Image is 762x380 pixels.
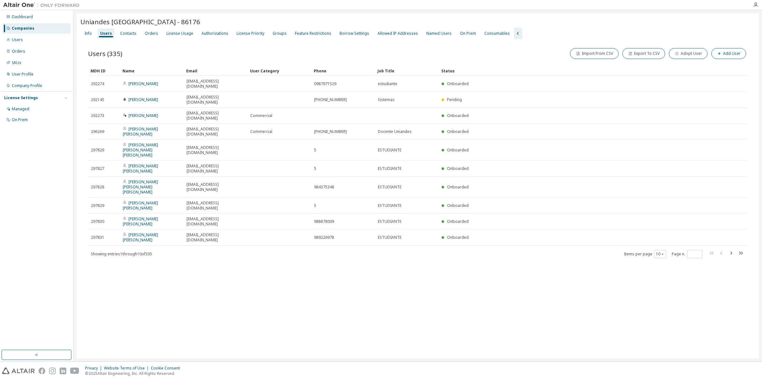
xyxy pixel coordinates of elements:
span: 0987971529 [314,81,336,86]
span: Pending [447,97,462,102]
span: 297831 [91,235,104,240]
span: Items per page [624,250,666,258]
div: Companies [12,26,34,31]
div: Contacts [120,31,136,36]
div: Orders [145,31,158,36]
span: Commercial [250,129,272,134]
span: 988878009 [314,219,334,224]
div: Feature Restrictions [295,31,331,36]
a: [PERSON_NAME] [PERSON_NAME] [123,126,158,137]
img: facebook.svg [39,368,45,374]
span: 297827 [91,166,104,171]
a: [PERSON_NAME] [PERSON_NAME] [123,232,158,243]
span: Onboarded [447,81,469,86]
span: Onboarded [447,113,469,118]
span: [PHONE_NUMBER] [314,97,347,102]
div: Company Profile [12,83,42,88]
div: Email [186,66,245,76]
span: Docente Uniandes [378,129,412,134]
div: Cookie Consent [151,366,184,371]
div: Info [84,31,92,36]
div: MDH ID [91,66,117,76]
span: [EMAIL_ADDRESS][DOMAIN_NAME] [187,145,245,155]
a: [PERSON_NAME] [PERSON_NAME] [123,200,158,211]
img: instagram.svg [49,368,56,374]
span: 292145 [91,97,104,102]
div: Users [12,37,23,42]
span: 297830 [91,219,104,224]
button: Import From CSV [570,48,619,59]
a: [PERSON_NAME] [PERSON_NAME] [123,163,158,174]
span: 5 [314,148,316,153]
a: [PERSON_NAME] [PERSON_NAME] [PERSON_NAME] [123,179,158,195]
span: 297828 [91,185,104,190]
div: Job Title [377,66,436,76]
span: 5 [314,203,316,208]
span: Onboarded [447,184,469,190]
span: [EMAIL_ADDRESS][DOMAIN_NAME] [187,216,245,227]
span: Onboarded [447,166,469,171]
div: License Priority [237,31,264,36]
div: Borrow Settings [340,31,369,36]
span: [PHONE_NUMBER] [314,129,347,134]
div: On Prem [460,31,476,36]
a: [PERSON_NAME] [128,81,158,86]
span: Uniandes [GEOGRAPHIC_DATA] - 86176 [80,17,200,26]
div: Managed [12,106,29,112]
span: Commercial [250,113,272,118]
span: [EMAIL_ADDRESS][DOMAIN_NAME] [187,95,245,105]
span: [EMAIL_ADDRESS][DOMAIN_NAME] [187,111,245,121]
div: Privacy [85,366,104,371]
img: linkedin.svg [60,368,66,374]
div: Phone [314,66,372,76]
div: Users [100,31,112,36]
span: 296269 [91,129,104,134]
span: ESTUDIANTE [378,148,401,153]
span: Onboarded [447,129,469,134]
div: Website Terms of Use [104,366,151,371]
div: Authorizations [201,31,228,36]
span: 292273 [91,113,104,118]
button: 10 [656,252,664,257]
p: © 2025 Altair Engineering, Inc. All Rights Reserved. [85,371,184,376]
a: [PERSON_NAME] [128,113,158,118]
div: Groups [273,31,287,36]
span: 5 [314,166,316,171]
div: License Usage [166,31,193,36]
div: Allowed IP Addresses [377,31,418,36]
span: Onboarded [447,203,469,208]
button: Add User [711,48,746,59]
span: [EMAIL_ADDRESS][DOMAIN_NAME] [187,79,245,89]
span: 989226978 [314,235,334,240]
span: Onboarded [447,147,469,153]
button: Export To CSV [622,48,665,59]
a: [PERSON_NAME] [128,97,158,102]
span: Sistemas [378,97,395,102]
div: Dashboard [12,14,33,19]
img: youtube.svg [70,368,79,374]
span: ESTUDIANTE [378,185,401,190]
a: [PERSON_NAME] [PERSON_NAME] [PERSON_NAME] [123,142,158,158]
div: User Category [250,66,309,76]
div: Named Users [426,31,452,36]
div: Status [441,66,709,76]
span: [EMAIL_ADDRESS][DOMAIN_NAME] [187,201,245,211]
span: 297829 [91,203,104,208]
span: [EMAIL_ADDRESS][DOMAIN_NAME] [187,164,245,174]
div: Orders [12,49,25,54]
span: Showing entries 1 through 10 of 335 [91,251,152,257]
span: ESTUDIANTE [378,166,401,171]
div: Consumables [484,31,510,36]
span: Page n. [672,250,702,258]
a: [PERSON_NAME] [PERSON_NAME] [123,216,158,227]
img: Altair One [3,2,83,8]
span: [EMAIL_ADDRESS][DOMAIN_NAME] [187,182,245,192]
div: License Settings [4,95,38,100]
span: ESTUDIANTE [378,235,401,240]
div: SKUs [12,60,21,65]
span: Onboarded [447,235,469,240]
span: Onboarded [447,219,469,224]
span: ESTUDIANTE [378,203,401,208]
button: Adopt User [669,48,707,59]
span: estudiante [378,81,397,86]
